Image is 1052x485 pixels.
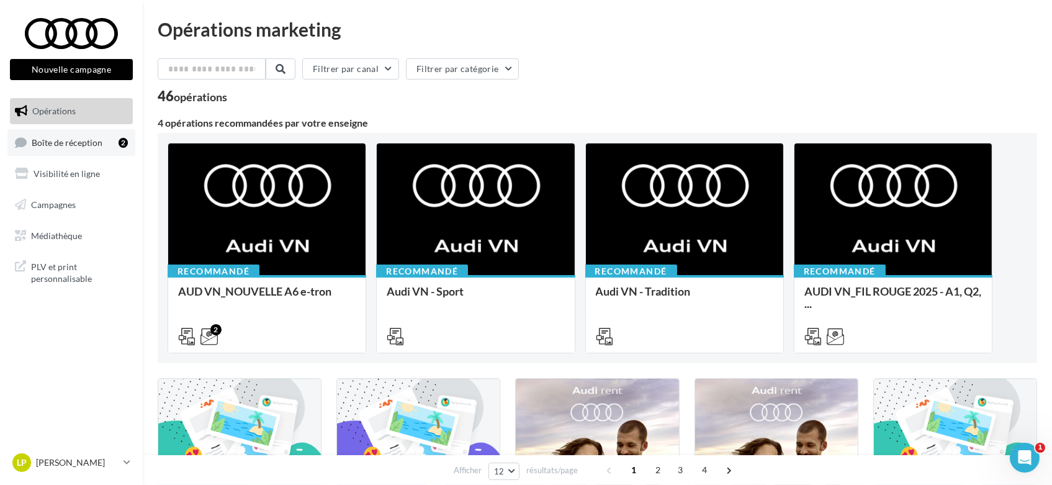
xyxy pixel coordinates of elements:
span: AUD VN_NOUVELLE A6 e-tron [178,284,331,298]
a: Médiathèque [7,223,135,249]
div: 4 opérations recommandées par votre enseigne [158,118,1037,128]
span: Afficher [454,465,482,476]
button: Nouvelle campagne [10,59,133,80]
a: Visibilité en ligne [7,161,135,187]
span: résultats/page [526,465,578,476]
a: LP [PERSON_NAME] [10,451,133,474]
span: 2 [648,460,668,480]
span: Médiathèque [31,230,82,240]
p: [PERSON_NAME] [36,456,119,469]
div: 46 [158,89,227,103]
div: 2 [210,324,222,335]
a: Boîte de réception2 [7,129,135,156]
button: Filtrer par canal [302,58,399,79]
span: 3 [670,460,690,480]
span: 12 [494,466,505,476]
div: Opérations marketing [158,20,1037,39]
span: Boîte de réception [32,137,102,147]
a: Campagnes [7,192,135,218]
span: Visibilité en ligne [34,168,100,179]
div: Recommandé [168,265,259,278]
span: AUDI VN_FIL ROUGE 2025 - A1, Q2, ... [804,284,981,310]
div: Recommandé [585,265,677,278]
span: 1 [624,460,644,480]
span: 4 [695,460,714,480]
button: Filtrer par catégorie [406,58,519,79]
a: PLV et print personnalisable [7,253,135,290]
div: Recommandé [794,265,886,278]
iframe: Intercom live chat [1010,443,1040,473]
button: 12 [488,463,520,480]
span: 1 [1035,443,1045,453]
span: LP [17,456,27,469]
div: 2 [119,138,128,148]
div: opérations [174,91,227,102]
span: Audi VN - Tradition [596,284,691,298]
div: Recommandé [376,265,468,278]
span: Audi VN - Sport [387,284,464,298]
a: Opérations [7,98,135,124]
span: Campagnes [31,199,76,210]
span: Opérations [32,106,76,116]
span: PLV et print personnalisable [31,258,128,285]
